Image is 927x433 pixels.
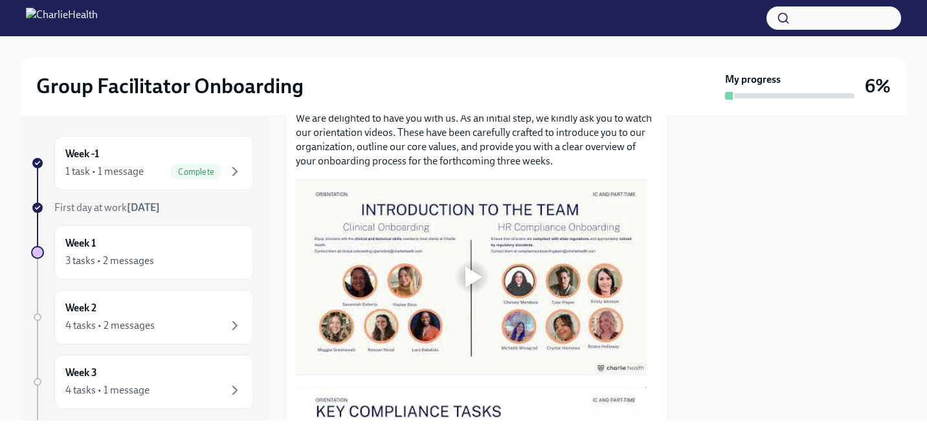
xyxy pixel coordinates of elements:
h6: Week 3 [65,366,97,380]
strong: [DATE] [127,201,160,214]
div: 1 task • 1 message [65,164,144,179]
div: 4 tasks • 1 message [65,383,150,397]
div: 3 tasks • 2 messages [65,254,154,268]
h2: Group Facilitator Onboarding [36,73,304,99]
a: Week -11 task • 1 messageComplete [31,136,254,190]
span: First day at work [54,201,160,214]
a: Week 24 tasks • 2 messages [31,290,254,344]
h6: Week 2 [65,301,96,315]
p: We are delighted to have you with us. As an initial step, we kindly ask you to watch our orientat... [296,111,657,168]
div: 4 tasks • 2 messages [65,318,155,333]
img: CharlieHealth [26,8,98,28]
a: First day at work[DATE] [31,201,254,215]
h6: Week 1 [65,236,96,250]
strong: My progress [725,72,781,87]
h3: 6% [865,74,891,98]
h6: Week -1 [65,147,99,161]
a: Week 34 tasks • 1 message [31,355,254,409]
a: Week 13 tasks • 2 messages [31,225,254,280]
span: Complete [170,167,222,177]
